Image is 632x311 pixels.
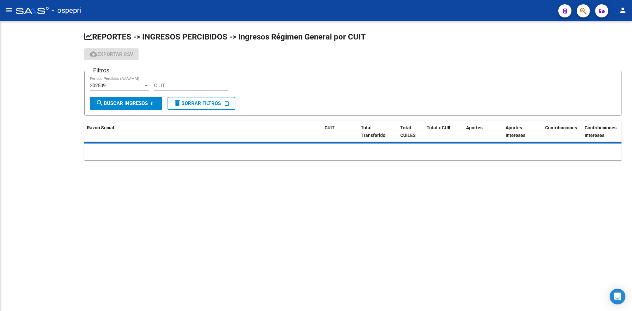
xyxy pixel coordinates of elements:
[90,51,133,57] span: Exportar CSV
[610,289,625,304] div: Open Intercom Messenger
[582,121,621,143] datatable-header-cell: Contribuciones Intereses
[90,50,97,58] mat-icon: cloud_download
[173,99,181,107] mat-icon: delete
[466,125,483,130] span: Aportes
[52,3,81,18] span: - ospepri
[398,121,424,143] datatable-header-cell: Total CUILES
[90,97,162,110] button: Buscar Ingresos
[96,100,148,106] span: Buscar Ingresos
[84,48,139,60] button: Exportar CSV
[322,121,358,143] datatable-header-cell: CUIT
[168,97,235,110] button: Borrar Filtros
[90,83,106,89] span: 202509
[506,125,525,138] span: Aportes Intereses
[173,100,221,106] span: Borrar Filtros
[90,66,113,75] h3: Filtros
[96,99,104,107] mat-icon: search
[87,125,114,130] span: Razón Social
[5,6,13,14] mat-icon: menu
[545,125,577,130] span: Contribuciones
[427,125,452,130] span: Total x CUIL
[619,6,627,14] mat-icon: person
[325,125,335,130] span: CUIT
[424,121,463,143] datatable-header-cell: Total x CUIL
[84,121,322,143] datatable-header-cell: Razón Social
[463,121,503,143] datatable-header-cell: Aportes
[542,121,582,143] datatable-header-cell: Contribuciones
[400,125,416,138] span: Total CUILES
[361,125,385,138] span: Total Transferido
[84,32,366,41] span: REPORTES -> INGRESOS PERCIBIDOS -> Ingresos Régimen General por CUIT
[503,121,542,143] datatable-header-cell: Aportes Intereses
[358,121,398,143] datatable-header-cell: Total Transferido
[585,125,617,138] span: Contribuciones Intereses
